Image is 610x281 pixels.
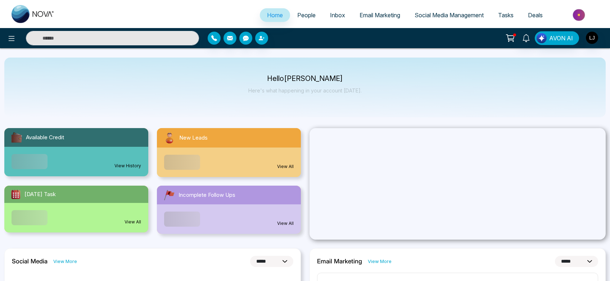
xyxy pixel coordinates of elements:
[521,8,550,22] a: Deals
[549,34,573,42] span: AVON AI
[153,128,305,177] a: New LeadsView All
[179,134,208,142] span: New Leads
[323,8,352,22] a: Inbox
[267,12,283,19] span: Home
[317,258,362,265] h2: Email Marketing
[260,8,290,22] a: Home
[114,163,141,169] a: View History
[248,76,362,82] p: Hello [PERSON_NAME]
[498,12,514,19] span: Tasks
[491,8,521,22] a: Tasks
[586,32,598,44] img: User Avatar
[277,220,294,227] a: View All
[277,163,294,170] a: View All
[10,189,22,200] img: todayTask.svg
[407,8,491,22] a: Social Media Management
[553,7,606,23] img: Market-place.gif
[415,12,484,19] span: Social Media Management
[179,191,235,199] span: Incomplete Follow Ups
[368,258,392,265] a: View More
[163,131,176,145] img: newLeads.svg
[153,186,305,234] a: Incomplete Follow UpsView All
[24,190,56,199] span: [DATE] Task
[53,258,77,265] a: View More
[10,131,23,144] img: availableCredit.svg
[528,12,543,19] span: Deals
[12,258,48,265] h2: Social Media
[330,12,345,19] span: Inbox
[12,5,55,23] img: Nova CRM Logo
[290,8,323,22] a: People
[352,8,407,22] a: Email Marketing
[26,133,64,142] span: Available Credit
[248,87,362,94] p: Here's what happening in your account [DATE].
[535,31,579,45] button: AVON AI
[297,12,316,19] span: People
[537,33,547,43] img: Lead Flow
[360,12,400,19] span: Email Marketing
[125,219,141,225] a: View All
[163,189,176,201] img: followUps.svg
